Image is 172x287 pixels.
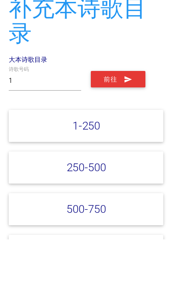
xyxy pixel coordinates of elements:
[133,246,165,280] iframe: Chat
[67,250,106,263] a: 500-750
[91,119,145,135] button: 前往
[72,167,100,180] a: 1-250
[9,103,47,111] a: 大本诗歌目录
[67,208,106,222] a: 250-500
[9,43,164,94] h2: 补充本诗歌目录
[9,113,29,121] label: 诗歌号码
